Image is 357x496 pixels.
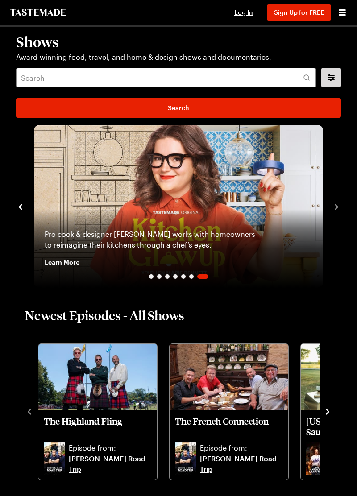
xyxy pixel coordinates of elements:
[234,8,253,16] span: Log In
[173,274,178,279] span: Go to slide 4
[34,125,323,288] a: Kitchen Glow UpPro cook & designer [PERSON_NAME] works with homeowners to reimagine their kitchen...
[332,201,341,211] button: navigate to next item
[197,274,208,279] span: Go to slide 7
[267,4,331,21] button: Sign Up for FREE
[149,274,154,279] span: Go to slide 1
[45,229,259,250] p: Pro cook & designer [PERSON_NAME] works with homeowners to reimagine their kitchens through a che...
[165,274,170,279] span: Go to slide 3
[200,442,283,453] p: Episode from:
[175,416,283,441] a: The French Connection
[157,274,162,279] span: Go to slide 2
[336,7,348,18] button: Open menu
[321,68,341,87] button: filters
[200,453,283,475] a: [PERSON_NAME] Road Trip
[323,405,332,416] button: navigate to next item
[69,442,152,453] p: Episode from:
[45,257,79,266] span: Learn More
[9,9,67,16] a: To Tastemade Home Page
[16,98,341,118] a: Search
[226,8,262,17] button: Log In
[38,344,157,480] div: The Highland Fling
[34,125,323,288] img: Kitchen Glow Up
[16,34,341,50] h1: Shows
[25,405,34,416] button: navigate to previous item
[175,416,283,437] p: The French Connection
[34,125,323,288] div: 7 / 7
[274,8,324,16] span: Sign Up for FREE
[16,201,25,211] button: navigate to previous item
[25,307,184,323] h2: Newest Episodes - All Shows
[44,416,152,441] a: The Highland Fling
[16,68,316,87] input: Search
[168,103,189,112] span: Search
[169,341,300,481] div: 2 / 10
[38,344,157,411] img: The Highland Fling
[44,416,152,437] p: The Highland Fling
[16,52,341,62] p: Award-winning food, travel, and home & design shows and documentaries.
[170,344,288,411] img: The French Connection
[37,341,169,481] div: 1 / 10
[170,344,288,480] div: The French Connection
[189,274,194,279] span: Go to slide 6
[181,274,186,279] span: Go to slide 5
[69,453,152,475] a: [PERSON_NAME] Road Trip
